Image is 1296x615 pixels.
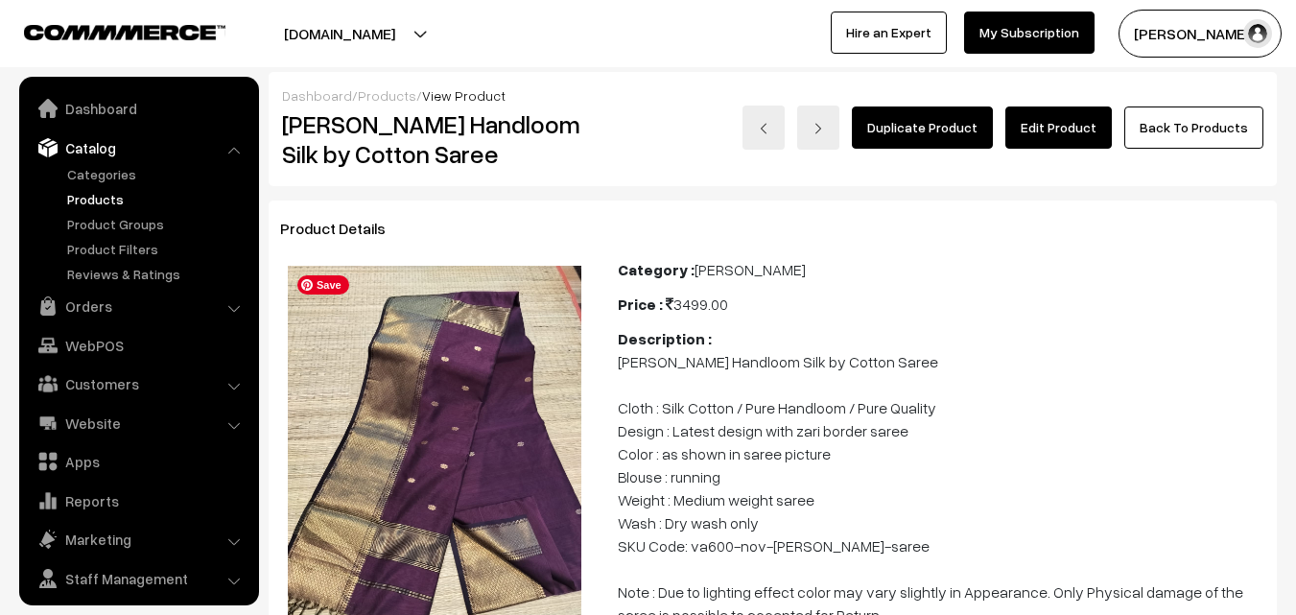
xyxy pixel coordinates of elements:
b: Description : [618,329,712,348]
img: left-arrow.png [758,123,769,134]
img: COMMMERCE [24,25,225,39]
div: / / [282,85,1263,106]
a: My Subscription [964,12,1095,54]
a: Dashboard [282,87,352,104]
a: Reviews & Ratings [62,264,252,284]
a: Reports [24,484,252,518]
img: user [1243,19,1272,48]
a: Catalog [24,130,252,165]
img: right-arrow.png [813,123,824,134]
a: Staff Management [24,561,252,596]
a: WebPOS [24,328,252,363]
a: Product Filters [62,239,252,259]
div: [PERSON_NAME] [618,258,1265,281]
a: Apps [24,444,252,479]
a: Categories [62,164,252,184]
a: COMMMERCE [24,19,192,42]
button: [DOMAIN_NAME] [217,10,462,58]
a: Website [24,406,252,440]
a: Marketing [24,522,252,556]
a: Product Groups [62,214,252,234]
a: Customers [24,367,252,401]
b: Category : [618,260,695,279]
a: Edit Product [1005,106,1112,149]
span: Save [297,275,349,295]
span: View Product [422,87,506,104]
a: Orders [24,289,252,323]
a: Products [62,189,252,209]
a: Duplicate Product [852,106,993,149]
a: Dashboard [24,91,252,126]
a: Hire an Expert [831,12,947,54]
div: 3499.00 [618,293,1265,316]
a: Products [358,87,416,104]
button: [PERSON_NAME] [1119,10,1282,58]
b: Price : [618,295,663,314]
span: Product Details [280,219,409,238]
h2: [PERSON_NAME] Handloom Silk by Cotton Saree [282,109,590,169]
a: Back To Products [1124,106,1263,149]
